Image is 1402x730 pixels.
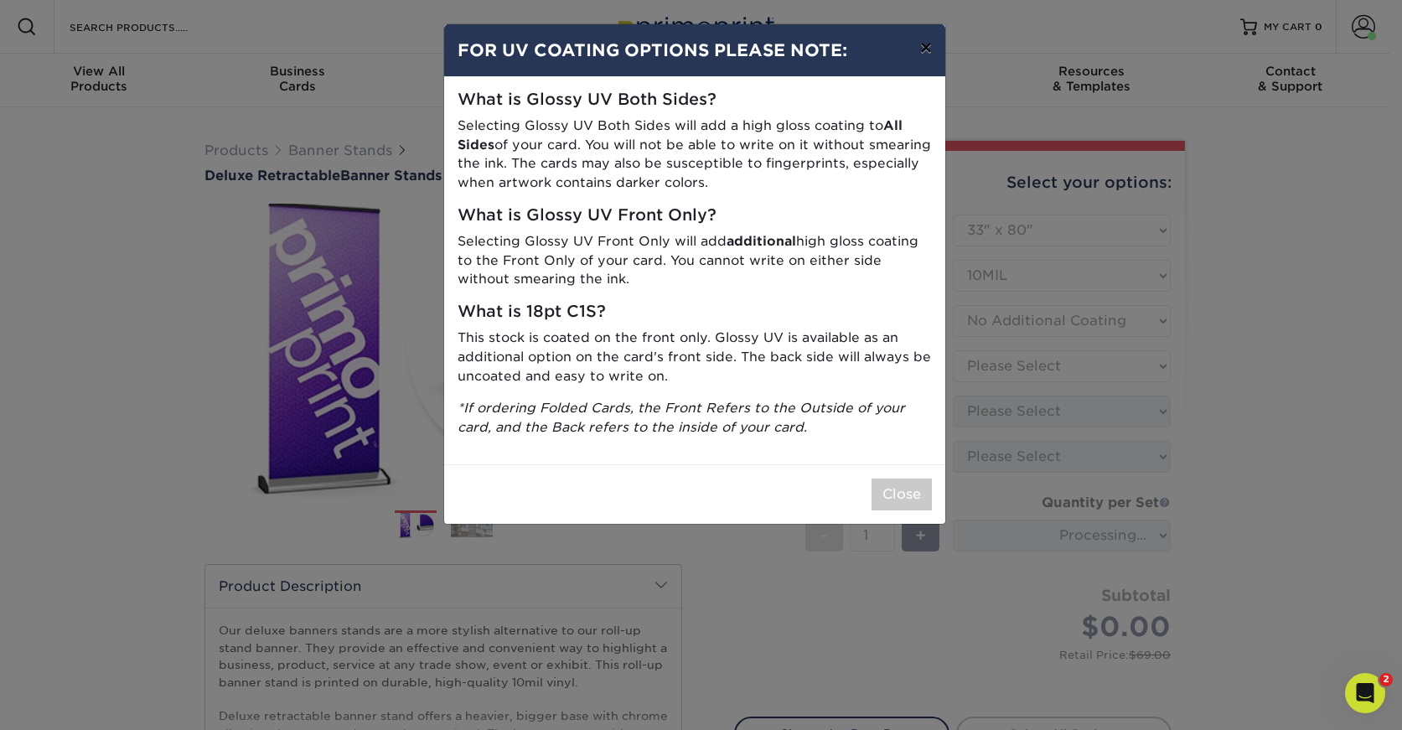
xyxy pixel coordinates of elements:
p: Selecting Glossy UV Both Sides will add a high gloss coating to of your card. You will not be abl... [458,116,932,193]
p: Selecting Glossy UV Front Only will add high gloss coating to the Front Only of your card. You ca... [458,232,932,289]
i: *If ordering Folded Cards, the Front Refers to the Outside of your card, and the Back refers to t... [458,400,905,435]
h5: What is Glossy UV Both Sides? [458,91,932,110]
h5: What is Glossy UV Front Only? [458,206,932,225]
strong: additional [727,233,796,249]
p: This stock is coated on the front only. Glossy UV is available as an additional option on the car... [458,329,932,386]
h4: FOR UV COATING OPTIONS PLEASE NOTE: [458,38,932,63]
button: Close [872,479,932,510]
span: 2 [1379,673,1393,686]
strong: All Sides [458,117,903,153]
iframe: Intercom live chat [1345,673,1385,713]
h5: What is 18pt C1S? [458,303,932,322]
button: × [907,24,945,71]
